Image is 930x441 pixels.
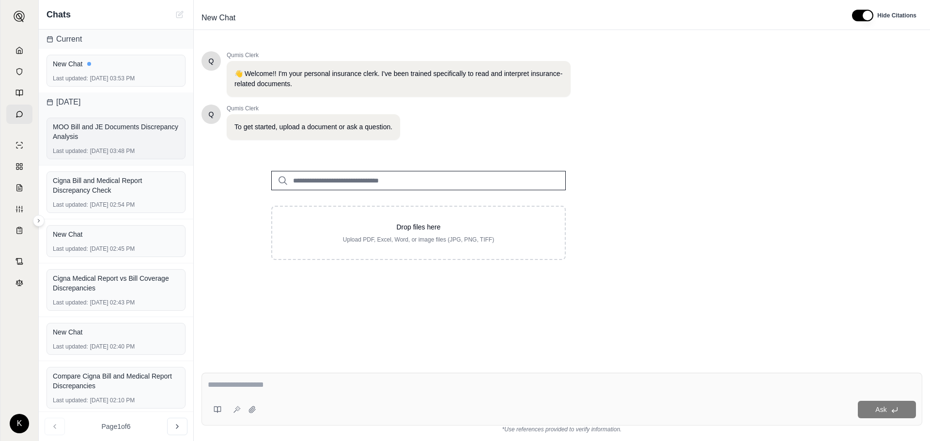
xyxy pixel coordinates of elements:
span: Qumis Clerk [227,105,400,112]
div: Cigna Bill and Medical Report Discrepancy Check [53,176,179,195]
span: Last updated: [53,75,88,82]
span: Last updated: [53,147,88,155]
img: Expand sidebar [14,11,25,22]
div: Compare Cigna Bill and Medical Report Discrepancies [53,371,179,391]
button: New Chat [174,9,186,20]
span: Last updated: [53,299,88,306]
div: New Chat [53,229,179,239]
a: Legal Search Engine [6,273,32,292]
a: Single Policy [6,136,32,155]
a: Prompt Library [6,83,32,103]
span: Last updated: [53,245,88,253]
span: Ask [875,406,886,413]
button: Expand sidebar [10,7,29,26]
button: Ask [858,401,916,418]
p: To get started, upload a document or ask a question. [234,122,392,132]
p: Drop files here [288,222,549,232]
div: *Use references provided to verify information. [201,426,922,433]
div: Edit Title [198,10,840,26]
div: MOO Bill and JE Documents Discrepancy Analysis [53,122,179,141]
div: New Chat [53,59,179,69]
a: Home [6,41,32,60]
a: Chat [6,105,32,124]
p: 👋 Welcome!! I'm your personal insurance clerk. I've been trained specifically to read and interpr... [234,69,563,89]
div: [DATE] 02:10 PM [53,396,179,404]
p: Upload PDF, Excel, Word, or image files (JPG, PNG, TIFF) [288,236,549,243]
div: [DATE] 03:48 PM [53,147,179,155]
div: [DATE] [39,92,193,112]
a: Documents Vault [6,62,32,81]
a: Contract Analysis [6,252,32,271]
div: New Chat [53,327,179,337]
div: K [10,414,29,433]
div: [DATE] 02:43 PM [53,299,179,306]
a: Custom Report [6,199,32,219]
span: Page 1 of 6 [102,422,131,431]
button: Expand sidebar [33,215,45,227]
div: [DATE] 02:45 PM [53,245,179,253]
span: Last updated: [53,343,88,350]
div: Current [39,30,193,49]
span: Last updated: [53,396,88,404]
a: Coverage Table [6,221,32,240]
span: Hello [209,109,214,119]
span: Hello [209,56,214,66]
a: Policy Comparisons [6,157,32,176]
a: Claim Coverage [6,178,32,198]
span: Chats [46,8,71,21]
span: New Chat [198,10,239,26]
div: [DATE] 03:53 PM [53,75,179,82]
div: Cigna Medical Report vs Bill Coverage Discrepancies [53,274,179,293]
div: [DATE] 02:54 PM [53,201,179,209]
div: [DATE] 02:40 PM [53,343,179,350]
span: Qumis Clerk [227,51,571,59]
span: Last updated: [53,201,88,209]
span: Hide Citations [877,12,916,19]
